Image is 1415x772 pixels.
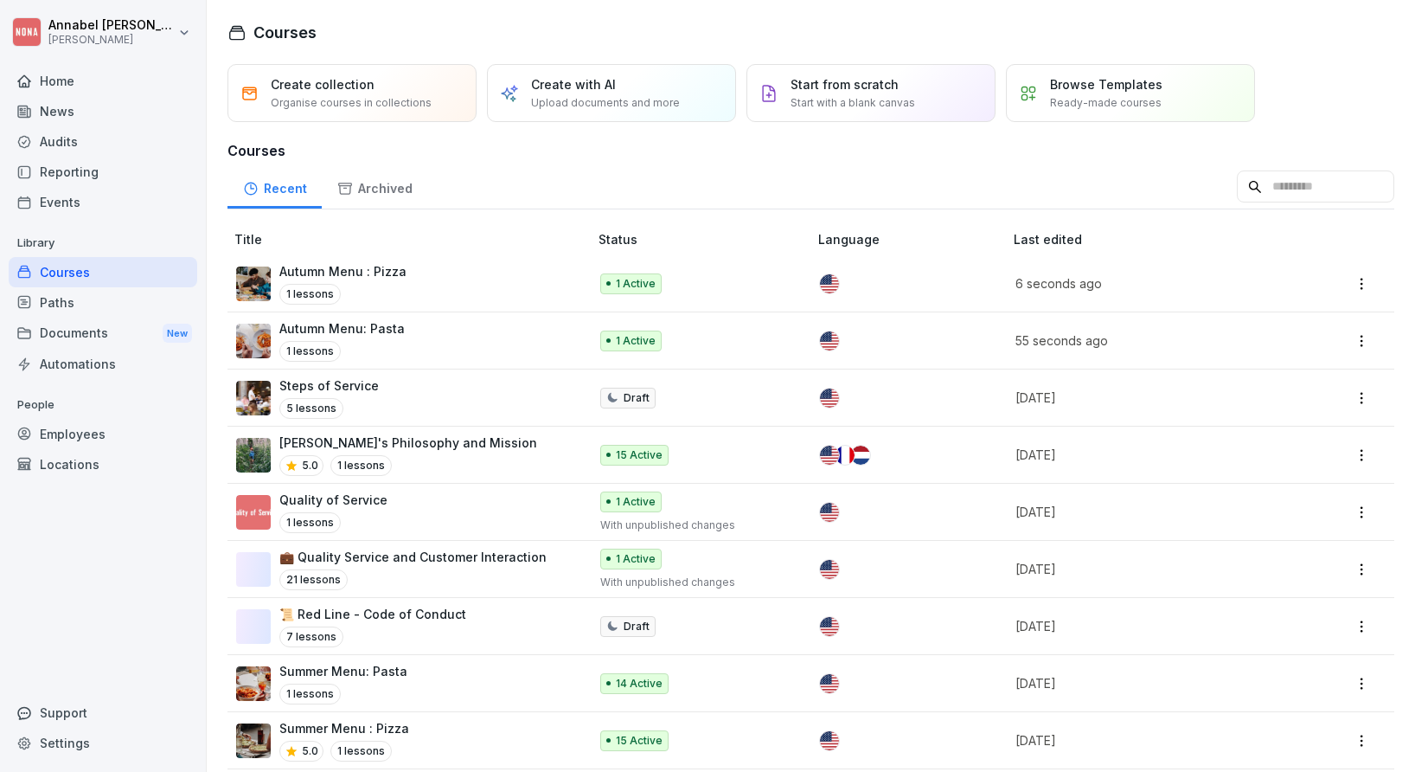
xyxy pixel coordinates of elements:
p: Library [9,229,197,257]
p: 1 lessons [279,512,341,533]
p: 1 Active [616,494,656,510]
p: People [9,391,197,419]
p: 14 Active [616,676,663,692]
p: Steps of Service [279,376,379,395]
div: Support [9,698,197,728]
p: [DATE] [1015,731,1276,749]
a: Locations [9,449,197,479]
p: 1 lessons [330,741,392,762]
p: Draft [624,390,650,406]
p: 1 lessons [279,341,341,362]
a: DocumentsNew [9,318,197,350]
p: 15 Active [616,447,663,463]
p: Browse Templates [1050,75,1162,93]
p: 5 lessons [279,398,343,419]
p: [DATE] [1015,446,1276,464]
p: Annabel [PERSON_NAME] [48,18,175,33]
p: [DATE] [1015,503,1276,521]
p: Quality of Service [279,491,387,509]
p: 1 Active [616,333,656,349]
p: 6 seconds ago [1015,274,1276,293]
p: Summer Menu: Pasta [279,662,407,680]
img: pcao829jv1tkfgm0cpuxxy7p.png [236,267,271,301]
a: Paths [9,287,197,318]
p: Autumn Menu: Pasta [279,319,405,338]
img: us.svg [820,674,839,693]
p: [DATE] [1015,389,1276,407]
p: 5.0 [302,743,318,759]
div: Reporting [9,157,197,187]
p: Start from scratch [791,75,899,93]
img: nl.svg [851,446,870,465]
p: With unpublished changes [600,518,791,533]
img: us.svg [820,446,839,465]
p: [DATE] [1015,617,1276,635]
p: Create collection [271,75,375,93]
p: Summer Menu : Pizza [279,719,409,737]
p: [PERSON_NAME] [48,34,175,46]
img: l2vh19n2q7kz6s3t5892pad2.png [236,724,271,758]
a: Events [9,187,197,217]
div: Documents [9,318,197,350]
div: New [163,324,192,344]
p: 1 lessons [279,284,341,305]
img: us.svg [820,731,839,750]
p: 21 lessons [279,569,348,590]
a: Recent [227,164,322,209]
img: us.svg [820,560,839,579]
a: Audits [9,126,197,157]
img: us.svg [820,389,839,408]
p: [DATE] [1015,674,1276,692]
img: fr.svg [836,446,855,465]
p: With unpublished changes [600,575,791,590]
p: 💼 Quality Service and Customer Interaction [279,548,547,566]
p: 1 Active [616,551,656,567]
p: 55 seconds ago [1015,331,1276,350]
p: Organise courses in collections [271,95,432,111]
img: us.svg [820,274,839,293]
p: 1 Active [616,276,656,292]
img: cktznsg10ahe3ln2ptfp89y3.png [236,438,271,473]
p: 1 lessons [279,684,341,704]
a: Archived [322,164,427,209]
a: Employees [9,419,197,449]
img: vd9hf8v6tixg1rgmgu18qv0n.png [236,381,271,415]
p: 📜 Red Line - Code of Conduct [279,605,466,623]
a: Courses [9,257,197,287]
img: us.svg [820,331,839,351]
p: Upload documents and more [531,95,680,111]
img: g03mw99o2jwb6tj6u9fgvrr5.png [236,324,271,358]
h1: Courses [253,21,317,44]
p: Start with a blank canvas [791,95,915,111]
a: Settings [9,728,197,758]
h3: Courses [227,140,1394,161]
p: Draft [624,619,650,634]
p: Language [818,230,1007,248]
p: 5.0 [302,458,318,473]
img: us.svg [820,617,839,636]
a: Home [9,66,197,96]
a: News [9,96,197,126]
img: us.svg [820,503,839,522]
p: 7 lessons [279,627,343,647]
p: Last edited [1014,230,1297,248]
p: 15 Active [616,733,663,749]
a: Automations [9,349,197,379]
p: Ready-made courses [1050,95,1162,111]
p: [DATE] [1015,560,1276,578]
p: Create with AI [531,75,616,93]
p: Autumn Menu : Pizza [279,262,407,280]
p: Status [599,230,811,248]
img: ep21c2igrbh2xhwygamc4fgx.png [236,495,271,530]
p: Title [234,230,592,248]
